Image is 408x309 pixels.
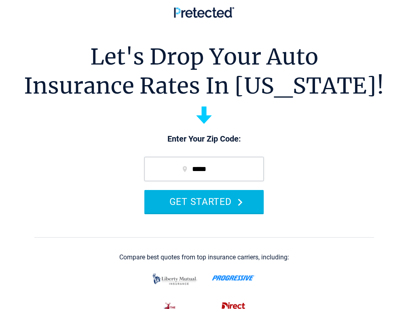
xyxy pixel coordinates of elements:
[136,134,272,145] p: Enter Your Zip Code:
[144,190,264,213] button: GET STARTED
[119,254,289,261] div: Compare best quotes from top insurance carriers, including:
[150,269,199,289] img: liberty
[174,7,234,18] img: Pretected Logo
[24,42,384,100] h1: Let's Drop Your Auto Insurance Rates In [US_STATE]!
[212,275,255,281] img: progressive
[144,157,264,181] input: zip code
